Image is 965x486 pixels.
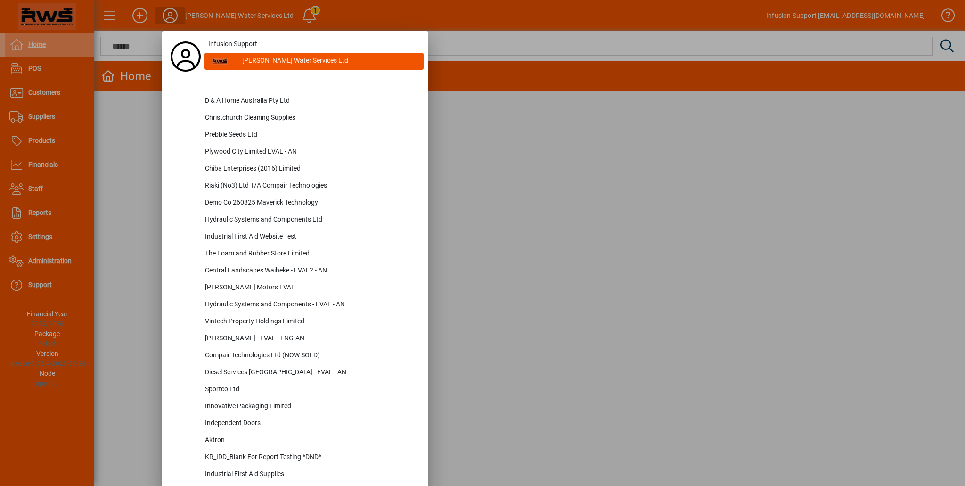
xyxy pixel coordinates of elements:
[167,246,424,263] button: The Foam and Rubber Store Limited
[167,297,424,313] button: Hydraulic Systems and Components - EVAL - AN
[197,280,424,297] div: [PERSON_NAME] Motors EVAL
[167,330,424,347] button: [PERSON_NAME] - EVAL - ENG-AN
[197,161,424,178] div: Chiba Enterprises (2016) Limited
[167,48,204,65] a: Profile
[167,449,424,466] button: KR_IDD_Blank For Report Testing *DND*
[167,466,424,483] button: Industrial First Aid Supplies
[197,432,424,449] div: Aktron
[197,110,424,127] div: Christchurch Cleaning Supplies
[167,347,424,364] button: Compair Technologies Ltd (NOW SOLD)
[167,398,424,415] button: Innovative Packaging Limited
[167,110,424,127] button: Christchurch Cleaning Supplies
[167,161,424,178] button: Chiba Enterprises (2016) Limited
[197,195,424,212] div: Demo Co 260825 Maverick Technology
[197,127,424,144] div: Prebble Seeds Ltd
[197,415,424,432] div: Independent Doors
[167,313,424,330] button: Vintech Property Holdings Limited
[167,229,424,246] button: Industrial First Aid Website Test
[197,246,424,263] div: The Foam and Rubber Store Limited
[204,36,424,53] a: Infusion Support
[197,93,424,110] div: D & A Home Australia Pty Ltd
[167,127,424,144] button: Prebble Seeds Ltd
[197,347,424,364] div: Compair Technologies Ltd (NOW SOLD)
[197,178,424,195] div: Riaki (No3) Ltd T/A Compair Technologies
[197,229,424,246] div: Industrial First Aid Website Test
[208,39,257,49] span: Infusion Support
[167,432,424,449] button: Aktron
[197,381,424,398] div: Sportco Ltd
[204,53,424,70] button: [PERSON_NAME] Water Services Ltd
[197,398,424,415] div: Innovative Packaging Limited
[197,330,424,347] div: [PERSON_NAME] - EVAL - ENG-AN
[167,280,424,297] button: [PERSON_NAME] Motors EVAL
[167,381,424,398] button: Sportco Ltd
[167,144,424,161] button: Plywood City Limited EVAL - AN
[197,144,424,161] div: Plywood City Limited EVAL - AN
[197,313,424,330] div: Vintech Property Holdings Limited
[197,466,424,483] div: Industrial First Aid Supplies
[167,263,424,280] button: Central Landscapes Waiheke - EVAL2 - AN
[197,449,424,466] div: KR_IDD_Blank For Report Testing *DND*
[197,263,424,280] div: Central Landscapes Waiheke - EVAL2 - AN
[167,195,424,212] button: Demo Co 260825 Maverick Technology
[197,212,424,229] div: Hydraulic Systems and Components Ltd
[167,364,424,381] button: Diesel Services [GEOGRAPHIC_DATA] - EVAL - AN
[167,178,424,195] button: Riaki (No3) Ltd T/A Compair Technologies
[167,93,424,110] button: D & A Home Australia Pty Ltd
[197,297,424,313] div: Hydraulic Systems and Components - EVAL - AN
[167,212,424,229] button: Hydraulic Systems and Components Ltd
[235,53,424,70] div: [PERSON_NAME] Water Services Ltd
[167,415,424,432] button: Independent Doors
[197,364,424,381] div: Diesel Services [GEOGRAPHIC_DATA] - EVAL - AN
